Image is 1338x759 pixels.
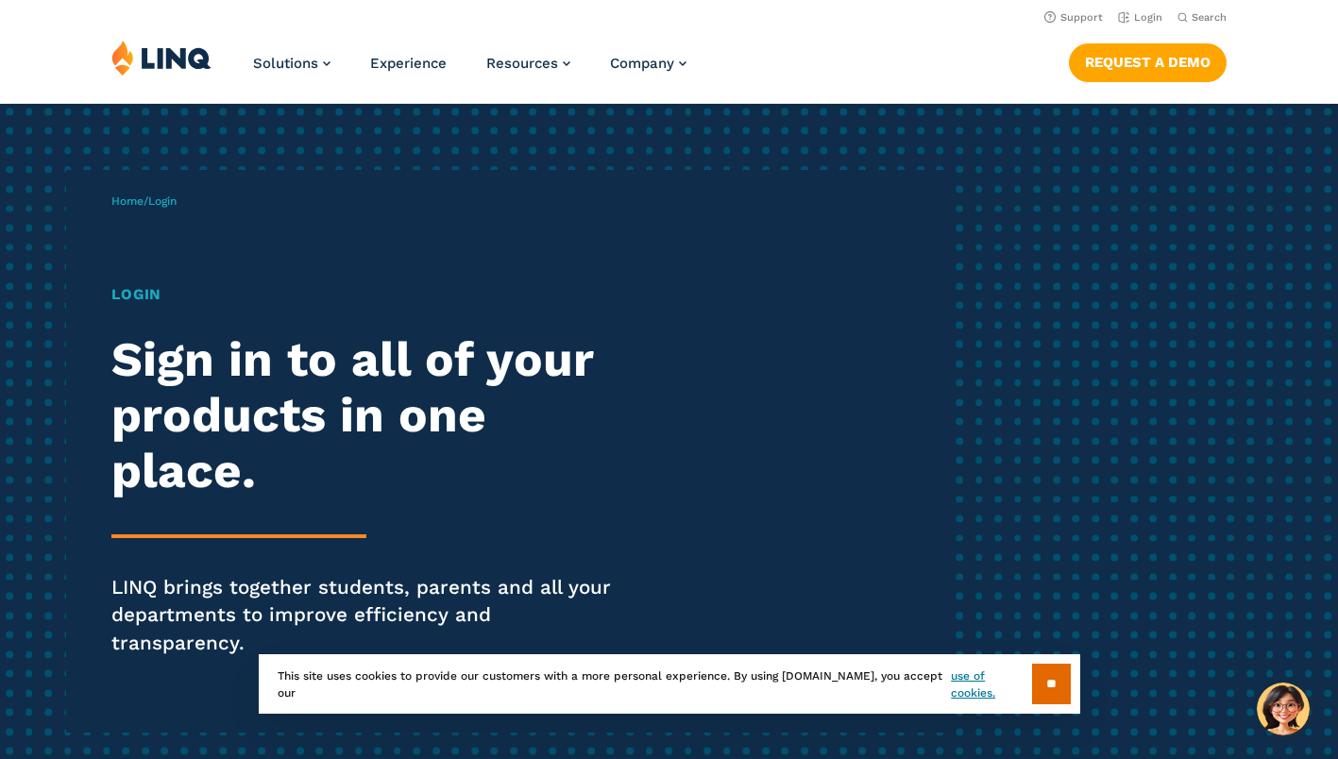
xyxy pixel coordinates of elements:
div: This site uses cookies to provide our customers with a more personal experience. By using [DOMAIN... [259,654,1080,714]
h2: Sign in to all of your products in one place. [111,331,627,498]
a: Home [111,194,144,208]
a: Login [1118,11,1162,24]
a: use of cookies. [951,667,1031,701]
p: LINQ brings together students, parents and all your departments to improve efficiency and transpa... [111,574,627,658]
span: Solutions [253,55,318,72]
button: Open Search Bar [1177,10,1227,25]
a: Solutions [253,55,330,72]
span: Company [610,55,674,72]
span: Resources [486,55,558,72]
a: Support [1044,11,1103,24]
a: Company [610,55,686,72]
span: Search [1192,11,1227,24]
h1: Login [111,283,627,306]
a: Resources [486,55,570,72]
span: Login [148,194,177,208]
button: Hello, have a question? Let’s chat. [1257,683,1310,735]
nav: Button Navigation [1069,40,1227,81]
img: LINQ | K‑12 Software [111,40,212,76]
a: Experience [370,55,447,72]
nav: Primary Navigation [253,40,686,102]
span: / [111,194,177,208]
a: Request a Demo [1069,43,1227,81]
